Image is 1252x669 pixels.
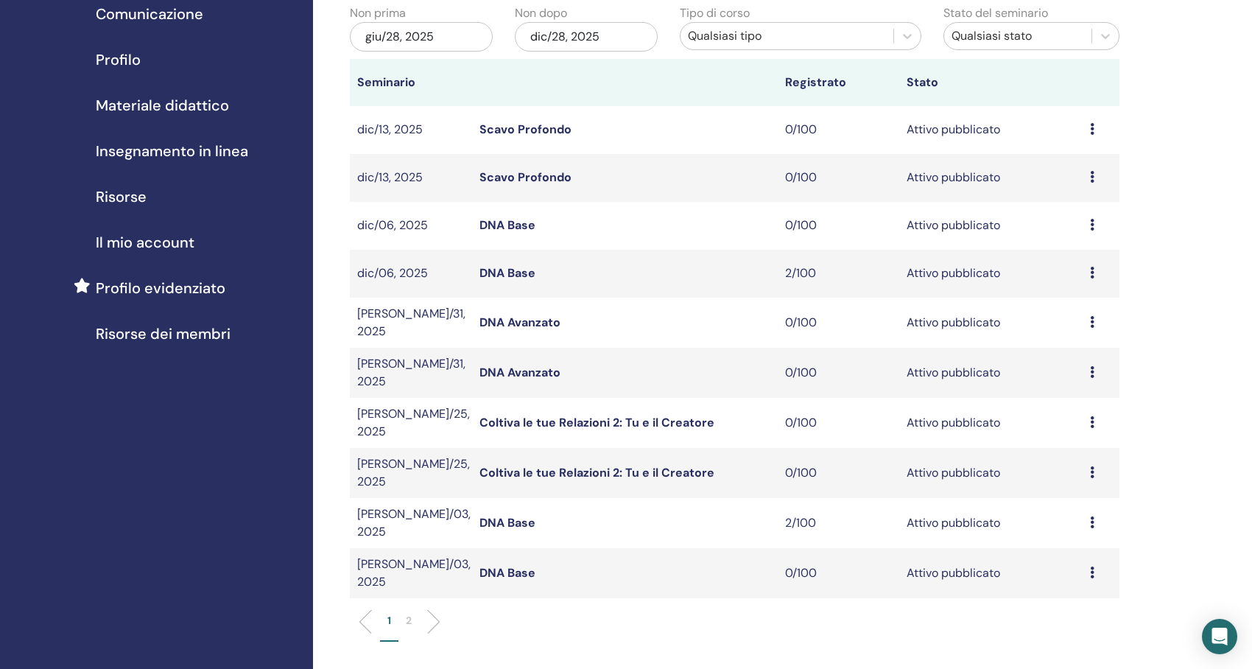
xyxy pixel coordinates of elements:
[778,250,900,298] td: 2/100
[899,106,1083,154] td: Attivo pubblicato
[778,498,900,548] td: 2/100
[680,4,750,22] label: Tipo di corso
[96,94,229,116] span: Materiale didattico
[350,448,472,498] td: [PERSON_NAME]/25, 2025
[479,169,572,185] a: Scavo Profondo
[406,613,412,628] p: 2
[96,3,203,25] span: Comunicazione
[899,498,1083,548] td: Attivo pubblicato
[350,4,406,22] label: Non prima
[899,59,1083,106] th: Stato
[899,448,1083,498] td: Attivo pubblicato
[350,498,472,548] td: [PERSON_NAME]/03, 2025
[778,298,900,348] td: 0/100
[479,122,572,137] a: Scavo Profondo
[899,548,1083,598] td: Attivo pubblicato
[688,27,886,45] div: Qualsiasi tipo
[778,348,900,398] td: 0/100
[96,323,231,345] span: Risorse dei membri
[350,548,472,598] td: [PERSON_NAME]/03, 2025
[778,202,900,250] td: 0/100
[350,22,493,52] div: giu/28, 2025
[899,348,1083,398] td: Attivo pubblicato
[479,465,714,480] a: Coltiva le tue Relazioni 2: Tu e il Creatore
[952,27,1084,45] div: Qualsiasi stato
[778,154,900,202] td: 0/100
[899,202,1083,250] td: Attivo pubblicato
[479,515,535,530] a: DNA Base
[96,49,141,71] span: Profilo
[778,59,900,106] th: Registrato
[899,398,1083,448] td: Attivo pubblicato
[387,613,391,628] p: 1
[943,4,1048,22] label: Stato del seminario
[778,398,900,448] td: 0/100
[96,277,225,299] span: Profilo evidenziato
[479,315,560,330] a: DNA Avanzato
[479,565,535,581] a: DNA Base
[1202,619,1237,654] div: Open Intercom Messenger
[778,548,900,598] td: 0/100
[479,265,535,281] a: DNA Base
[899,298,1083,348] td: Attivo pubblicato
[515,22,658,52] div: dic/28, 2025
[778,106,900,154] td: 0/100
[479,415,714,430] a: Coltiva le tue Relazioni 2: Tu e il Creatore
[350,59,472,106] th: Seminario
[350,298,472,348] td: [PERSON_NAME]/31, 2025
[350,202,472,250] td: dic/06, 2025
[479,365,560,380] a: DNA Avanzato
[96,186,147,208] span: Risorse
[899,250,1083,298] td: Attivo pubblicato
[778,448,900,498] td: 0/100
[350,154,472,202] td: dic/13, 2025
[350,250,472,298] td: dic/06, 2025
[96,231,194,253] span: Il mio account
[515,4,567,22] label: Non dopo
[479,217,535,233] a: DNA Base
[899,154,1083,202] td: Attivo pubblicato
[350,106,472,154] td: dic/13, 2025
[350,348,472,398] td: [PERSON_NAME]/31, 2025
[350,398,472,448] td: [PERSON_NAME]/25, 2025
[96,140,248,162] span: Insegnamento in linea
